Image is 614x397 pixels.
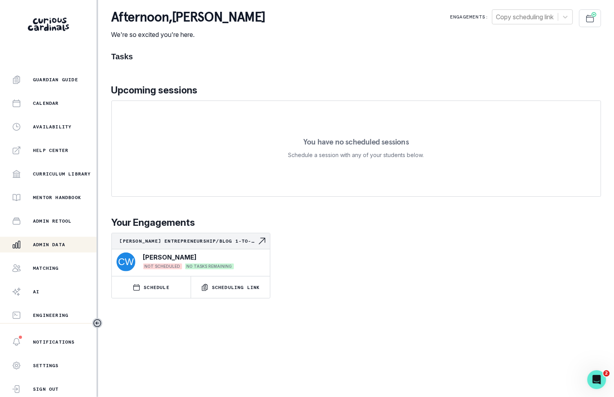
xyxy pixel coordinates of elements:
span: NOT SCHEDULED [143,263,182,269]
div: Copy scheduling link [496,12,554,22]
p: Upcoming sessions [111,83,601,97]
p: Matching [33,265,59,271]
button: Scheduling Link [191,276,270,298]
button: Schedule Sessions [579,9,601,27]
p: Admin Data [33,241,65,248]
p: Guardian Guide [33,77,78,83]
p: [PERSON_NAME] [143,252,197,262]
p: Sign Out [33,386,59,392]
p: Settings [33,362,59,369]
p: Engineering [33,312,68,318]
p: Curriculum Library [33,171,91,177]
p: afternoon , [PERSON_NAME] [111,9,266,25]
h1: Tasks [111,52,601,61]
p: Schedule a session with any of your students below. [288,150,424,160]
p: Admin Retool [33,218,71,224]
img: svg [117,252,135,271]
iframe: Intercom live chat [587,370,606,389]
p: Calendar [33,100,59,106]
svg: Navigate to engagement page [257,236,267,246]
p: [PERSON_NAME] Entrepreneurship/Blog 1-to-1-course [120,238,257,244]
p: Availability [33,124,71,130]
a: [PERSON_NAME] Entrepreneurship/Blog 1-to-1-courseNavigate to engagement page[PERSON_NAME]NOT SCHE... [112,233,270,273]
p: We're so excited you're here. [111,30,266,39]
p: Help Center [33,147,68,154]
p: AI [33,289,39,295]
p: Notifications [33,339,75,345]
span: NO TASKS REMAINING [185,263,234,269]
p: Engagements: [450,14,488,20]
img: Curious Cardinals Logo [28,18,69,31]
span: 2 [603,370,610,377]
button: SCHEDULE [112,276,191,298]
p: Scheduling Link [212,284,260,291]
button: Toggle sidebar [92,318,102,328]
p: SCHEDULE [144,284,169,291]
p: Your Engagements [111,216,601,230]
p: You have no scheduled sessions [303,138,409,146]
p: Mentor Handbook [33,194,81,201]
